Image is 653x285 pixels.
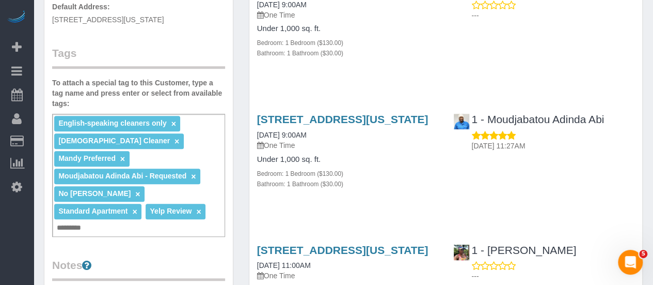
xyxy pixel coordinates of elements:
legend: Notes [52,258,225,281]
small: Bedroom: 1 Bedroom ($130.00) [257,170,343,177]
img: 1 - Moudjabatou Adinda Abi [454,114,469,129]
a: [DATE] 9:00AM [257,1,307,9]
a: 1 - [PERSON_NAME] [453,244,576,256]
small: Bathroom: 1 Bathroom ($30.00) [257,181,343,188]
small: Bedroom: 1 Bedroom ($130.00) [257,39,343,47]
span: Standard Apartment [58,207,128,215]
a: [STREET_ADDRESS][US_STATE] [257,113,428,125]
a: [DATE] 11:00AM [257,261,311,269]
a: [STREET_ADDRESS][US_STATE] [257,244,428,256]
p: One Time [257,10,438,20]
img: 1 - Mandy Williams [454,245,469,260]
small: Bathroom: 1 Bathroom ($30.00) [257,50,343,57]
p: --- [471,10,634,21]
span: 5 [639,250,647,258]
span: [STREET_ADDRESS][US_STATE] [52,16,164,24]
a: × [171,119,176,128]
a: × [196,207,201,216]
span: English-speaking cleaners only [58,119,166,127]
img: Automaid Logo [6,10,27,25]
h4: Under 1,000 sq. ft. [257,24,438,33]
span: Mandy Preferred [58,154,115,162]
span: [DEMOGRAPHIC_DATA] Cleaner [58,137,170,145]
p: One Time [257,140,438,151]
span: No [PERSON_NAME] [58,189,131,198]
h4: Under 1,000 sq. ft. [257,155,438,164]
a: × [135,190,140,199]
span: Moudjabatou Adinda Abi - Requested [58,172,186,180]
label: To attach a special tag to this Customer, type a tag name and press enter or select from availabl... [52,78,225,109]
p: [DATE] 11:27AM [471,141,634,151]
a: × [174,137,179,146]
iframe: Intercom live chat [618,250,643,275]
a: × [191,172,196,181]
legend: Tags [52,46,225,69]
a: [DATE] 9:00AM [257,131,307,139]
p: One Time [257,271,438,281]
p: --- [471,271,634,281]
a: × [132,207,137,216]
a: × [120,155,125,163]
label: Default Address: [52,2,110,12]
a: 1 - Moudjabatou Adinda Abi [453,113,604,125]
span: Yelp Review [150,207,192,215]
